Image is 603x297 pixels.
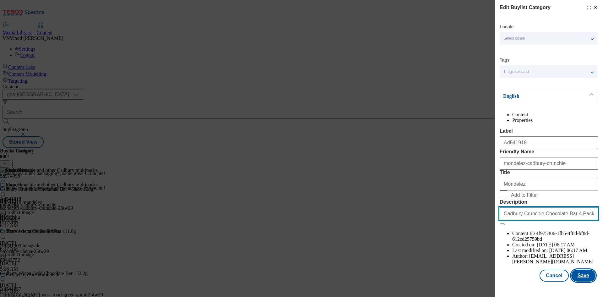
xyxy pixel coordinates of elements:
[500,207,598,220] input: Enter Description
[512,253,594,264] span: [EMAIL_ADDRESS][PERSON_NAME][DOMAIN_NAME]
[500,178,598,190] input: Enter Title
[500,157,598,170] input: Enter Friendly Name
[571,270,595,282] button: Save
[512,112,598,118] li: Content
[512,231,598,242] li: Content ID
[512,253,598,265] li: Author:
[500,58,510,62] label: Tags
[503,93,569,99] p: English
[500,199,598,205] label: Description
[500,149,598,155] label: Friendly Name
[503,36,525,41] span: Select locale
[500,128,598,134] label: Label
[500,136,598,149] input: Enter Label
[537,242,575,247] span: [DATE] 06:17 AM
[500,25,513,29] label: Locale
[512,118,598,123] li: Properties
[512,248,598,253] li: Last modified on:
[500,4,598,282] div: Modal
[512,231,589,242] span: 4f975306-1fb5-4f8d-bf8d-612cd25759bd
[512,242,598,248] li: Created on:
[500,170,598,175] label: Title
[500,32,598,45] button: Select locale
[500,4,551,11] h4: Edit Buylist Category
[511,192,538,198] span: Add to Filter
[549,248,587,253] span: [DATE] 06:17 AM
[503,69,529,74] span: 1 tags selected
[540,270,568,282] button: Cancel
[500,65,598,78] button: 1 tags selected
